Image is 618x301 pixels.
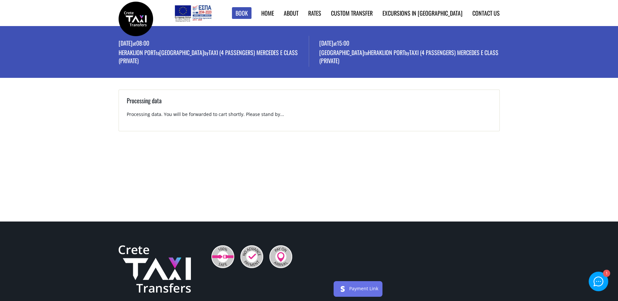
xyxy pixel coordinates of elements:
small: by [204,49,208,56]
a: About [284,9,298,17]
a: Custom Transfer [331,9,373,17]
a: Book [232,7,252,19]
p: [GEOGRAPHIC_DATA] Heraklion port Taxi (4 passengers) Mercedes E Class (private) [319,49,500,66]
img: 100% Safe [211,245,234,268]
img: Crete Taxi Transfers | Booking page | Crete Taxi Transfers [119,2,153,36]
small: at [133,40,136,47]
small: to [364,49,368,56]
h3: Processing data [127,96,492,111]
p: Heraklion port [GEOGRAPHIC_DATA] Taxi (4 passengers) Mercedes E Class (private) [119,49,309,66]
img: Pay On Arrival [269,245,292,268]
a: Payment Link [349,285,378,292]
small: to [156,49,159,56]
small: by [405,49,409,56]
small: at [333,40,337,47]
a: Crete Taxi Transfers | Booking page | Crete Taxi Transfers [119,15,153,21]
div: 1 [603,270,610,277]
a: Rates [308,9,321,17]
p: Processing data. You will be forwarded to cart shortly. Please stand by... [127,111,492,123]
a: Excursions in [GEOGRAPHIC_DATA] [382,9,463,17]
img: stripe [338,284,348,294]
a: Home [261,9,274,17]
img: Crete Taxi Transfers [119,245,191,293]
p: [DATE] 08:00 [119,39,309,49]
a: Contact us [472,9,500,17]
img: No Advance Payment [240,245,263,268]
p: [DATE] 15:00 [319,39,500,49]
img: e-bannersEUERDF180X90.jpg [174,3,212,23]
